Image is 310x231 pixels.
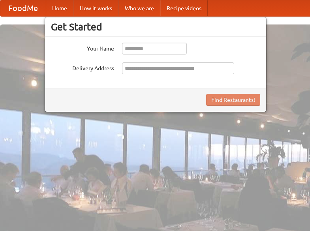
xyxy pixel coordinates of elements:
[73,0,118,16] a: How it works
[51,21,260,33] h3: Get Started
[206,94,260,106] button: Find Restaurants!
[51,62,114,72] label: Delivery Address
[118,0,160,16] a: Who we are
[0,0,46,16] a: FoodMe
[160,0,208,16] a: Recipe videos
[51,43,114,53] label: Your Name
[46,0,73,16] a: Home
